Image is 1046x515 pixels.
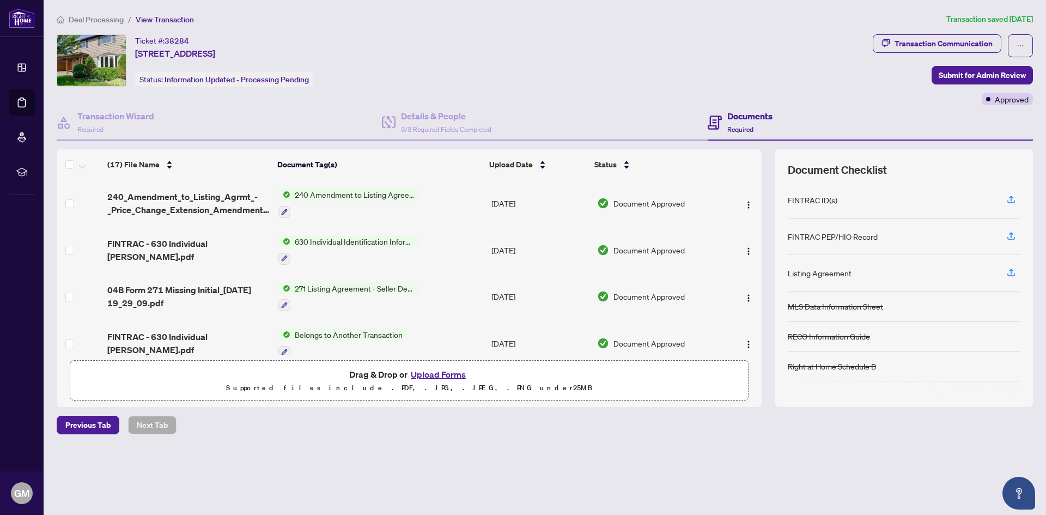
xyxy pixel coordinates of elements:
h4: Transaction Wizard [77,110,154,123]
span: [STREET_ADDRESS] [135,47,215,60]
button: Logo [740,195,757,212]
img: logo [9,8,35,28]
img: IMG-W12202608_1.jpg [57,35,126,86]
span: 3/3 Required Fields Completed [401,125,491,134]
button: Open asap [1002,477,1035,510]
span: Required [727,125,753,134]
span: GM [14,486,29,501]
span: home [57,16,64,23]
td: [DATE] [487,180,593,227]
div: Status: [135,72,313,87]
img: Status Icon [278,235,290,247]
th: Upload Date [485,149,590,180]
span: Document Approved [613,290,685,302]
div: Ticket #: [135,34,189,47]
img: Status Icon [278,329,290,341]
button: Previous Tab [57,416,119,434]
h4: Details & People [401,110,491,123]
span: Submit for Admin Review [939,66,1026,84]
span: Document Approved [613,197,685,209]
span: 271 Listing Agreement - Seller Designated Representation Agreement Authority to Offer for Sale [290,282,419,294]
button: Status IconBelongs to Another Transaction [278,329,407,358]
img: Document Status [597,244,609,256]
article: Transaction saved [DATE] [946,13,1033,26]
span: FINTRAC - 630 Individual [PERSON_NAME].pdf [107,330,269,356]
button: Status Icon271 Listing Agreement - Seller Designated Representation Agreement Authority to Offer ... [278,282,419,312]
div: Right at Home Schedule B [788,360,876,372]
img: Document Status [597,290,609,302]
div: MLS Data Information Sheet [788,300,883,312]
span: View Transaction [136,15,194,25]
button: Logo [740,241,757,259]
li: / [128,13,131,26]
td: [DATE] [487,274,593,320]
span: Status [594,159,617,171]
span: Upload Date [489,159,533,171]
img: Status Icon [278,189,290,201]
span: 240_Amendment_to_Listing_Agrmt_-_Price_Change_Extension_Amendment__A__-_PropTx-[PERSON_NAME].pdf [107,190,269,216]
span: 38284 [165,36,189,46]
div: FINTRAC PEP/HIO Record [788,231,878,243]
span: Deal Processing [69,15,124,25]
span: Document Checklist [788,162,887,178]
button: Upload Forms [408,367,469,381]
span: Belongs to Another Transaction [290,329,407,341]
span: Document Approved [613,337,685,349]
img: Logo [744,294,753,302]
span: ellipsis [1017,42,1024,50]
span: 240 Amendment to Listing Agreement - Authority to Offer for Sale Price Change/Extension/Amendment(s) [290,189,419,201]
span: Drag & Drop or [349,367,469,381]
th: (17) File Name [103,149,273,180]
button: Next Tab [128,416,177,434]
td: [DATE] [487,320,593,367]
span: (17) File Name [107,159,160,171]
span: 04B Form 271 Missing Initial_[DATE] 19_29_09.pdf [107,283,269,310]
button: Logo [740,288,757,305]
span: 630 Individual Identification Information Record [290,235,419,247]
button: Status Icon240 Amendment to Listing Agreement - Authority to Offer for Sale Price Change/Extensio... [278,189,419,218]
button: Logo [740,335,757,352]
span: FINTRAC - 630 Individual [PERSON_NAME].pdf [107,237,269,263]
th: Status [590,149,721,180]
td: [DATE] [487,227,593,274]
button: Submit for Admin Review [932,66,1033,84]
span: Document Approved [613,244,685,256]
div: FINTRAC ID(s) [788,194,837,206]
img: Logo [744,201,753,209]
span: Previous Tab [65,416,111,434]
img: Logo [744,340,753,349]
button: Transaction Communication [873,34,1001,53]
p: Supported files include .PDF, .JPG, .JPEG, .PNG under 25 MB [77,381,741,395]
h4: Documents [727,110,773,123]
img: Document Status [597,197,609,209]
div: Listing Agreement [788,267,852,279]
span: Approved [995,93,1029,105]
img: Logo [744,247,753,256]
span: Drag & Drop orUpload FormsSupported files include .PDF, .JPG, .JPEG, .PNG under25MB [70,361,748,401]
img: Status Icon [278,282,290,294]
img: Document Status [597,337,609,349]
span: Required [77,125,104,134]
div: Transaction Communication [895,35,993,52]
div: RECO Information Guide [788,330,870,342]
span: Information Updated - Processing Pending [165,75,309,84]
button: Status Icon630 Individual Identification Information Record [278,235,419,265]
th: Document Tag(s) [273,149,485,180]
